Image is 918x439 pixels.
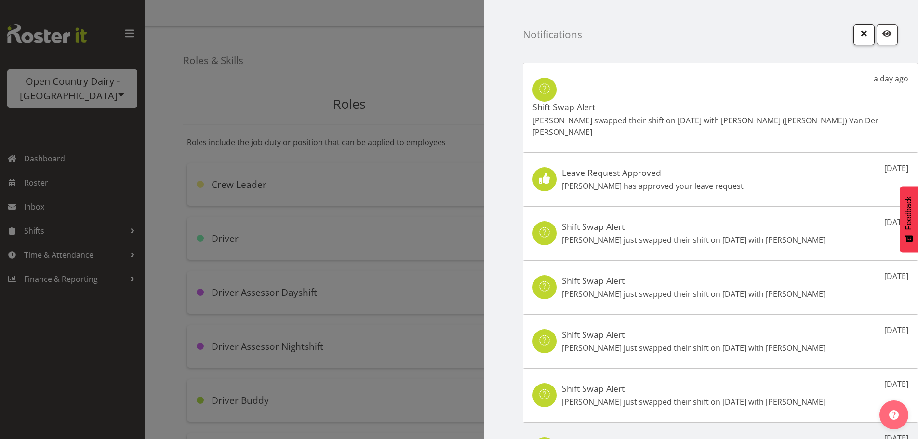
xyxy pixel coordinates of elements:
h5: Shift Swap Alert [562,221,825,232]
span: Feedback [905,196,913,230]
p: [PERSON_NAME] just swapped their shift on [DATE] with [PERSON_NAME] [562,288,825,300]
h5: Shift Swap Alert [562,329,825,340]
h5: Leave Request Approved [562,167,744,178]
p: [DATE] [884,378,908,390]
h5: Shift Swap Alert [562,275,825,286]
h5: Shift Swap Alert [532,102,908,112]
p: [DATE] [884,324,908,336]
button: Mark as read [877,24,898,45]
p: [PERSON_NAME] has approved your leave request [562,180,744,192]
h4: Notifications [523,29,582,40]
p: [DATE] [884,216,908,228]
button: Close [853,24,875,45]
p: [DATE] [884,270,908,282]
p: [DATE] [884,162,908,174]
p: [PERSON_NAME] just swapped their shift on [DATE] with [PERSON_NAME] [562,342,825,354]
p: a day ago [874,73,908,84]
p: [PERSON_NAME] swapped their shift on [DATE] with [PERSON_NAME] ([PERSON_NAME]) Van Der [PERSON_NAME] [532,115,908,138]
button: Feedback - Show survey [900,186,918,252]
p: [PERSON_NAME] just swapped their shift on [DATE] with [PERSON_NAME] [562,396,825,408]
img: help-xxl-2.png [889,410,899,420]
h5: Shift Swap Alert [562,383,825,394]
p: [PERSON_NAME] just swapped their shift on [DATE] with [PERSON_NAME] [562,234,825,246]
